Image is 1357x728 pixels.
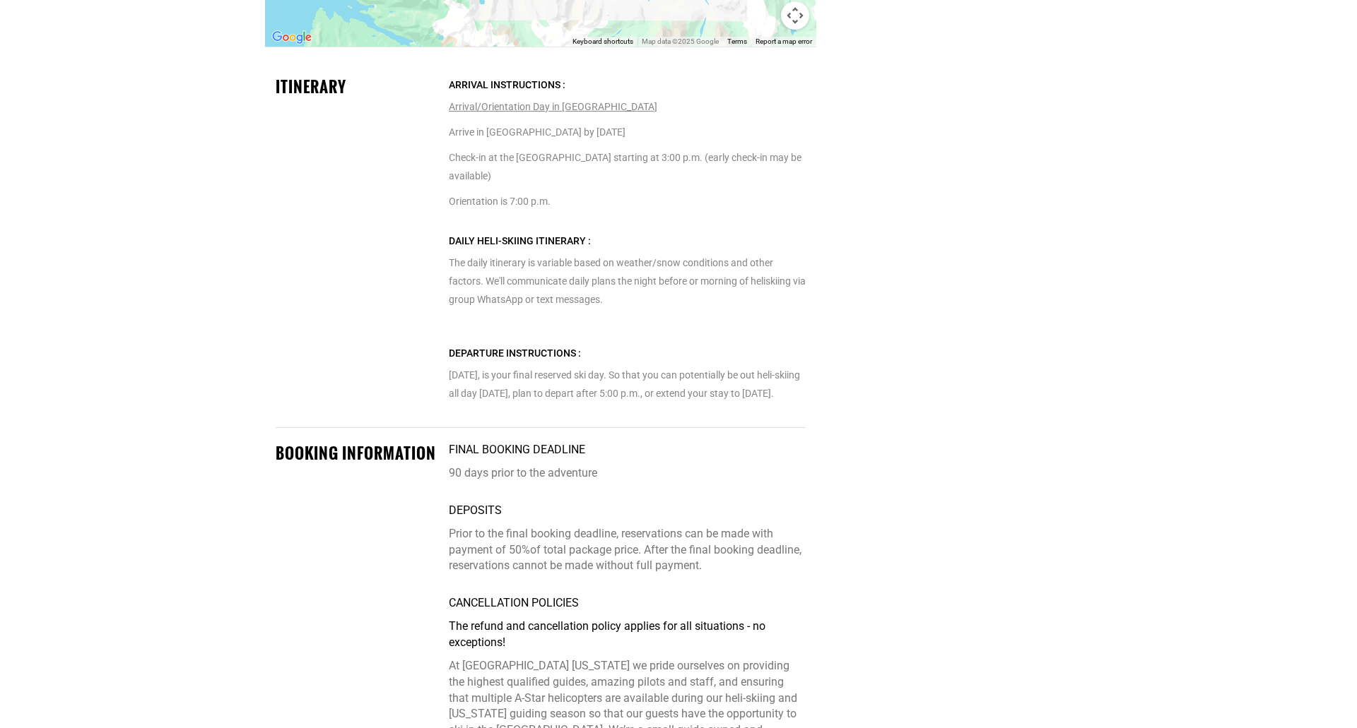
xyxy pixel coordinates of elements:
[276,442,438,464] div: BOOKING INFORMATION
[509,543,530,556] rk: 50%
[642,37,719,45] span: Map data ©2025 Google
[449,123,806,141] p: Arrive in [GEOGRAPHIC_DATA] by [DATE]
[449,344,806,362] div: Departure Instructions :
[449,148,806,185] p: Check-in at the [GEOGRAPHIC_DATA] starting at 3:00 p.m. (early check-in may be available)
[449,192,806,210] p: Orientation is 7:00 p.m.
[756,37,812,45] a: Report a map error
[449,619,765,649] strong: The refund and cancellation policy applies for all situations - no exceptions!
[781,1,809,30] button: Map camera controls
[449,443,585,456] strong: Final booking deadline
[449,526,806,575] p: Prior to the final booking deadline, reservations can be made with payment of of total package pr...
[449,465,806,482] p: 90 days prior to the adventure
[269,28,315,47] img: Google
[449,232,806,250] div: Daily Heli-Skiing Itinerary :
[449,596,579,609] strong: Cancellation Policies
[269,28,315,47] a: Open this area in Google Maps (opens a new window)
[449,232,806,309] p: The daily itinerary is variable based on weather/snow conditions and other factors. We'll communi...
[572,37,633,47] button: Keyboard shortcuts
[449,101,657,112] u: Arrival/Orientation Day in [GEOGRAPHIC_DATA]
[727,37,747,45] a: Terms (opens in new tab)
[449,76,806,94] div: Arrival Instructions :
[449,344,806,402] p: [DATE], is your final reserved ski day. So that you can potentially be out heli-skiing all day [D...
[449,503,502,517] strong: Deposits
[276,76,438,97] div: Itinerary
